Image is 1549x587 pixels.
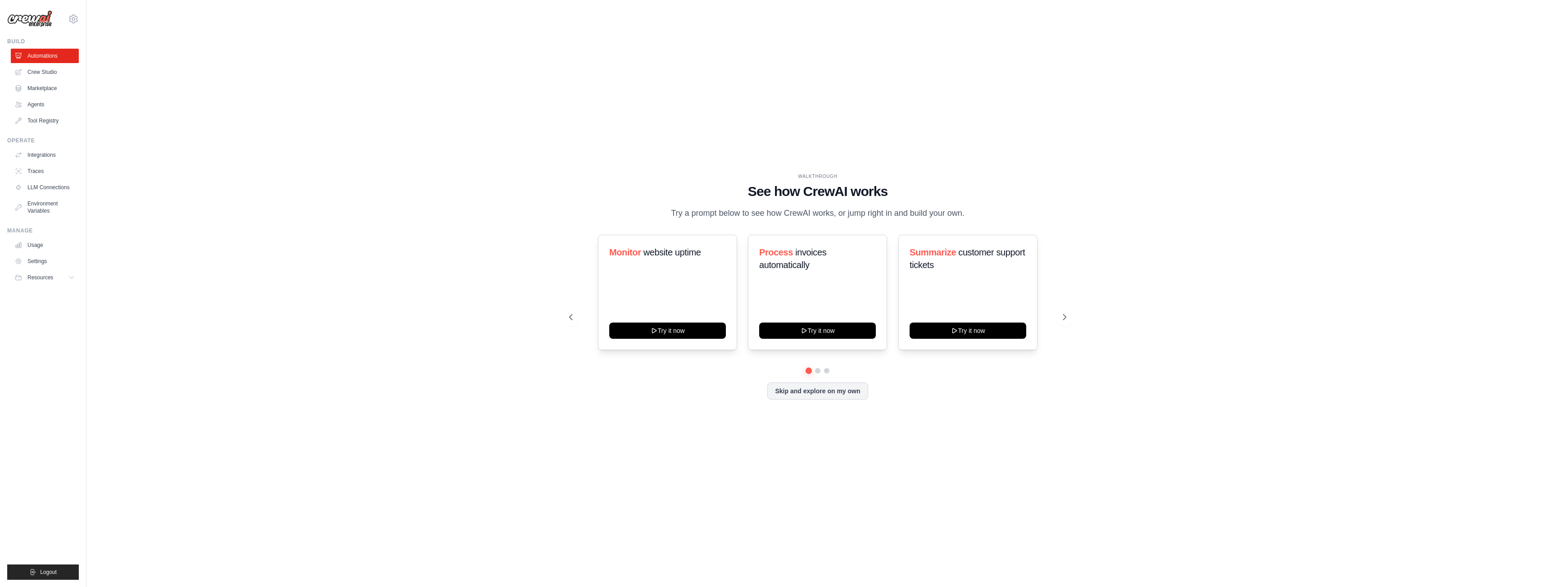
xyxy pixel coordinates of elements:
h1: See how CrewAI works [569,183,1066,200]
a: Traces [11,164,79,178]
span: invoices automatically [759,247,826,270]
a: Environment Variables [11,196,79,218]
a: Agents [11,97,79,112]
a: Settings [11,254,79,268]
span: customer support tickets [910,247,1025,270]
a: Crew Studio [11,65,79,79]
img: Logo [7,10,52,27]
button: Try it now [759,323,876,339]
button: Resources [11,270,79,285]
span: Process [759,247,793,257]
a: Automations [11,49,79,63]
a: Integrations [11,148,79,162]
span: Summarize [910,247,956,257]
span: Resources [27,274,53,281]
button: Try it now [910,323,1026,339]
a: Marketplace [11,81,79,96]
button: Try it now [609,323,726,339]
span: website uptime [643,247,701,257]
button: Skip and explore on my own [767,382,868,400]
div: WALKTHROUGH [569,173,1066,180]
button: Logout [7,564,79,580]
a: LLM Connections [11,180,79,195]
span: Logout [40,569,57,576]
div: Operate [7,137,79,144]
div: Manage [7,227,79,234]
div: Build [7,38,79,45]
span: Monitor [609,247,641,257]
p: Try a prompt below to see how CrewAI works, or jump right in and build your own. [666,207,969,220]
a: Tool Registry [11,114,79,128]
a: Usage [11,238,79,252]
